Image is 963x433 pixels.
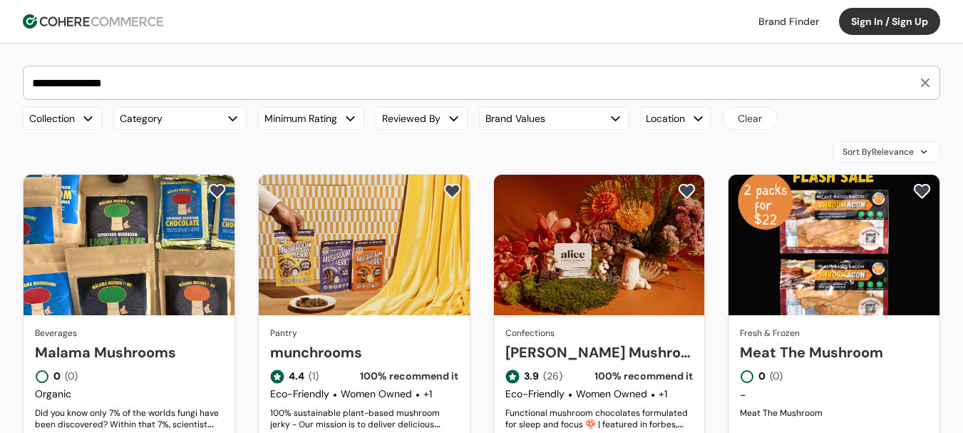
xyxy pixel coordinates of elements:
[505,342,694,363] a: [PERSON_NAME] Mushrooms
[35,342,223,363] a: Malama Mushrooms
[722,107,778,130] button: Clear
[205,180,229,202] button: add to favorite
[910,180,934,202] button: add to favorite
[441,180,464,202] button: add to favorite
[23,14,163,29] img: Cohere Logo
[839,8,940,35] button: Sign In / Sign Up
[675,180,699,202] button: add to favorite
[740,342,928,363] a: Meat The Mushroom
[843,146,914,158] span: Sort By Relevance
[270,342,458,363] a: munchrooms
